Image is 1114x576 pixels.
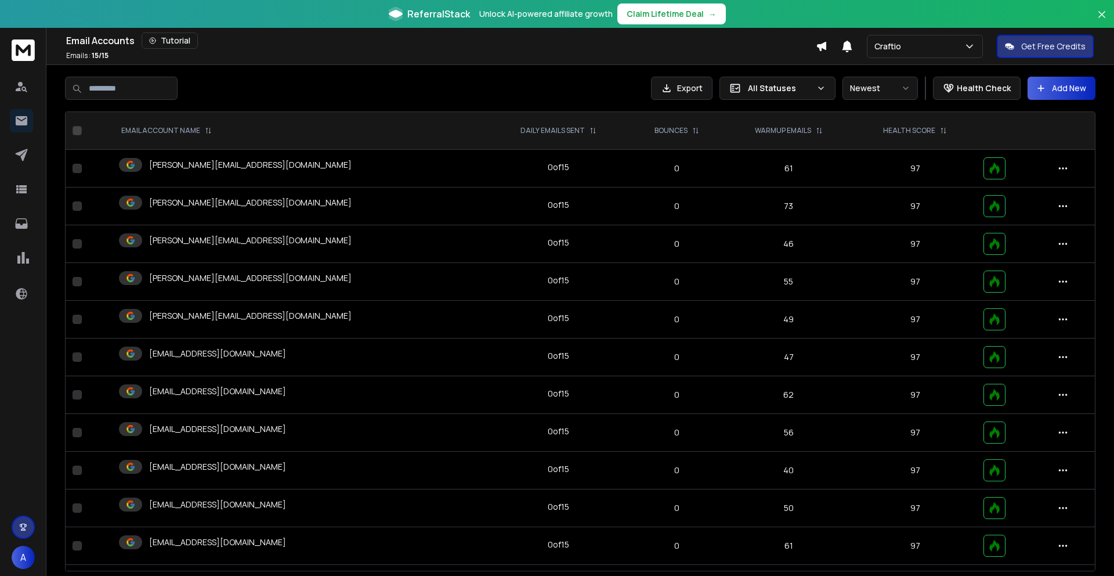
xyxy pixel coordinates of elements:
[149,423,286,435] p: [EMAIL_ADDRESS][DOMAIN_NAME]
[636,238,717,250] p: 0
[636,540,717,552] p: 0
[149,461,286,473] p: [EMAIL_ADDRESS][DOMAIN_NAME]
[66,33,816,49] div: Email Accounts
[724,414,853,452] td: 56
[548,463,569,475] div: 0 of 15
[617,3,726,24] button: Claim Lifetime Deal→
[149,537,286,548] p: [EMAIL_ADDRESS][DOMAIN_NAME]
[149,159,352,171] p: [PERSON_NAME][EMAIL_ADDRESS][DOMAIN_NAME]
[853,150,976,188] td: 97
[636,427,717,438] p: 0
[149,499,286,510] p: [EMAIL_ADDRESS][DOMAIN_NAME]
[548,312,569,324] div: 0 of 15
[957,82,1011,94] p: Health Check
[548,539,569,550] div: 0 of 15
[636,163,717,174] p: 0
[748,82,812,94] p: All Statuses
[479,8,613,20] p: Unlock AI-powered affiliate growth
[883,126,935,135] p: HEALTH SCORE
[724,225,853,263] td: 46
[997,35,1094,58] button: Get Free Credits
[853,452,976,489] td: 97
[1094,7,1109,35] button: Close banner
[853,414,976,452] td: 97
[636,389,717,401] p: 0
[66,51,108,60] p: Emails :
[724,489,853,527] td: 50
[724,301,853,339] td: 49
[520,126,585,135] p: DAILY EMAILS SENT
[149,235,352,246] p: [PERSON_NAME][EMAIL_ADDRESS][DOMAIN_NAME]
[548,388,569,399] div: 0 of 15
[548,350,569,362] div: 0 of 15
[853,489,976,527] td: 97
[636,276,717,287] p: 0
[548,275,569,286] div: 0 of 15
[12,546,35,569] button: A
[724,150,853,188] td: 61
[548,161,569,173] div: 0 of 15
[724,263,853,301] td: 55
[724,527,853,565] td: 61
[548,501,569,513] div: 0 of 15
[654,126,688,135] p: BOUNCES
[874,41,906,52] p: Craftio
[853,188,976,225] td: 97
[1028,77,1095,100] button: Add New
[121,126,212,135] div: EMAIL ACCOUNT NAME
[149,197,352,208] p: [PERSON_NAME][EMAIL_ADDRESS][DOMAIN_NAME]
[636,314,717,325] p: 0
[933,77,1021,100] button: Health Check
[142,33,198,49] button: Tutorial
[853,263,976,301] td: 97
[636,200,717,212] p: 0
[149,348,286,359] p: [EMAIL_ADDRESS][DOMAIN_NAME]
[407,7,470,21] span: ReferralStack
[548,237,569,249] div: 0 of 15
[853,225,976,263] td: 97
[149,272,352,284] p: [PERSON_NAME][EMAIL_ADDRESS][DOMAIN_NAME]
[853,376,976,414] td: 97
[636,502,717,514] p: 0
[651,77,712,100] button: Export
[636,351,717,363] p: 0
[724,339,853,376] td: 47
[724,376,853,414] td: 62
[548,199,569,211] div: 0 of 15
[853,339,976,376] td: 97
[92,51,108,60] span: 15 / 15
[149,386,286,397] p: [EMAIL_ADDRESS][DOMAIN_NAME]
[708,8,717,20] span: →
[636,465,717,476] p: 0
[853,301,976,339] td: 97
[724,452,853,489] td: 40
[842,77,918,100] button: Newest
[548,426,569,437] div: 0 of 15
[1021,41,1086,52] p: Get Free Credits
[149,310,352,322] p: [PERSON_NAME][EMAIL_ADDRESS][DOMAIN_NAME]
[724,188,853,225] td: 73
[755,126,811,135] p: WARMUP EMAILS
[853,527,976,565] td: 97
